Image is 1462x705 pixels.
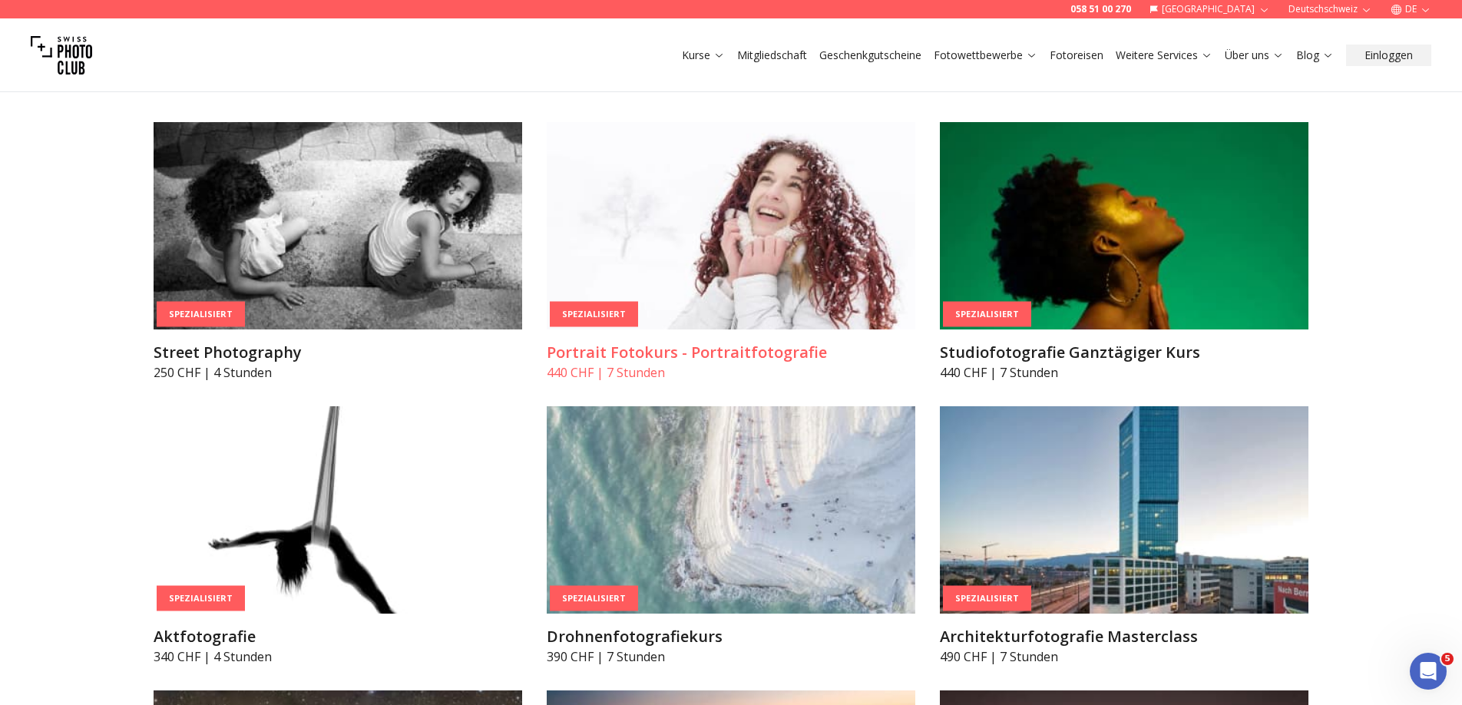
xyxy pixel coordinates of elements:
a: Über uns [1225,48,1284,63]
p: 440 CHF | 7 Stunden [547,363,915,382]
h3: Aktfotografie [154,626,522,647]
div: Spezialisiert [943,586,1031,611]
button: Geschenkgutscheine [813,45,928,66]
p: 250 CHF | 4 Stunden [154,363,522,382]
div: Spezialisiert [550,302,638,327]
p: 440 CHF | 7 Stunden [940,363,1308,382]
button: Blog [1290,45,1340,66]
p: 390 CHF | 7 Stunden [547,647,915,666]
a: DrohnenfotografiekursSpezialisiertDrohnenfotografiekurs390 CHF | 7 Stunden [547,406,915,666]
a: Portrait Fotokurs - PortraitfotografieSpezialisiertPortrait Fotokurs - Portraitfotografie440 CHF ... [547,122,915,382]
a: Fotoreisen [1050,48,1103,63]
button: Kurse [676,45,731,66]
p: 340 CHF | 4 Stunden [154,647,522,666]
img: Portrait Fotokurs - Portraitfotografie [547,122,915,329]
div: Spezialisiert [550,586,638,611]
img: Architekturfotografie Masterclass [940,406,1308,614]
img: Swiss photo club [31,25,92,86]
img: Studiofotografie Ganztägiger Kurs [940,122,1308,329]
div: Spezialisiert [943,302,1031,327]
button: Fotowettbewerbe [928,45,1044,66]
a: Geschenkgutscheine [819,48,921,63]
button: Weitere Services [1110,45,1219,66]
button: Einloggen [1346,45,1431,66]
a: Street PhotographySpezialisiertStreet Photography250 CHF | 4 Stunden [154,122,522,382]
a: Fotowettbewerbe [934,48,1037,63]
button: Mitgliedschaft [731,45,813,66]
button: Fotoreisen [1044,45,1110,66]
div: Spezialisiert [157,586,245,611]
a: Architekturfotografie MasterclassSpezialisiertArchitekturfotografie Masterclass490 CHF | 7 Stunden [940,406,1308,666]
h3: Architekturfotografie Masterclass [940,626,1308,647]
span: 5 [1441,653,1454,665]
button: Über uns [1219,45,1290,66]
div: Spezialisiert [157,302,245,327]
p: 490 CHF | 7 Stunden [940,647,1308,666]
a: AktfotografieSpezialisiertAktfotografie340 CHF | 4 Stunden [154,406,522,666]
h3: Drohnenfotografiekurs [547,626,915,647]
a: 058 51 00 270 [1070,3,1131,15]
img: Aktfotografie [154,406,522,614]
img: Street Photography [154,122,522,329]
iframe: Intercom live chat [1410,653,1447,690]
a: Mitgliedschaft [737,48,807,63]
a: Blog [1296,48,1334,63]
h3: Street Photography [154,342,522,363]
h3: Portrait Fotokurs - Portraitfotografie [547,342,915,363]
img: Drohnenfotografiekurs [547,406,915,614]
a: Studiofotografie Ganztägiger KursSpezialisiertStudiofotografie Ganztägiger Kurs440 CHF | 7 Stunden [940,122,1308,382]
a: Kurse [682,48,725,63]
h3: Studiofotografie Ganztägiger Kurs [940,342,1308,363]
a: Weitere Services [1116,48,1212,63]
